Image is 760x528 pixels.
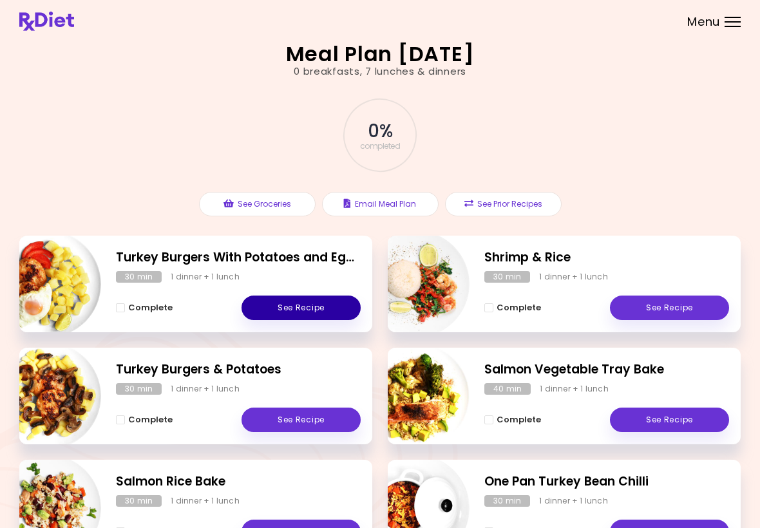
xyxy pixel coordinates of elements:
[540,383,609,395] div: 1 dinner + 1 lunch
[484,383,531,395] div: 40 min
[687,16,720,28] span: Menu
[116,300,173,316] button: Complete - Turkey Burgers With Potatoes and Eggs
[171,271,240,283] div: 1 dinner + 1 lunch
[539,495,608,507] div: 1 dinner + 1 lunch
[116,473,361,491] h2: Salmon Rice Bake
[484,361,729,379] h2: Salmon Vegetable Tray Bake
[484,300,541,316] button: Complete - Shrimp & Rice
[116,271,162,283] div: 30 min
[363,343,470,449] img: Info - Salmon Vegetable Tray Bake
[199,192,316,216] button: See Groceries
[116,249,361,267] h2: Turkey Burgers With Potatoes and Eggs
[484,249,729,267] h2: Shrimp & Rice
[445,192,562,216] button: See Prior Recipes
[171,495,240,507] div: 1 dinner + 1 lunch
[497,415,541,425] span: Complete
[497,303,541,313] span: Complete
[368,120,392,142] span: 0 %
[322,192,439,216] button: Email Meal Plan
[242,296,361,320] a: See Recipe - Turkey Burgers With Potatoes and Eggs
[128,303,173,313] span: Complete
[484,495,530,507] div: 30 min
[360,142,401,150] span: completed
[242,408,361,432] a: See Recipe - Turkey Burgers & Potatoes
[116,495,162,507] div: 30 min
[116,383,162,395] div: 30 min
[484,412,541,428] button: Complete - Salmon Vegetable Tray Bake
[610,408,729,432] a: See Recipe - Salmon Vegetable Tray Bake
[294,64,466,79] div: 0 breakfasts , 7 lunches & dinners
[116,412,173,428] button: Complete - Turkey Burgers & Potatoes
[610,296,729,320] a: See Recipe - Shrimp & Rice
[286,44,475,64] h2: Meal Plan [DATE]
[484,473,729,491] h2: One Pan Turkey Bean Chilli
[539,271,608,283] div: 1 dinner + 1 lunch
[128,415,173,425] span: Complete
[484,271,530,283] div: 30 min
[363,231,470,337] img: Info - Shrimp & Rice
[116,361,361,379] h2: Turkey Burgers & Potatoes
[19,12,74,31] img: RxDiet
[171,383,240,395] div: 1 dinner + 1 lunch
